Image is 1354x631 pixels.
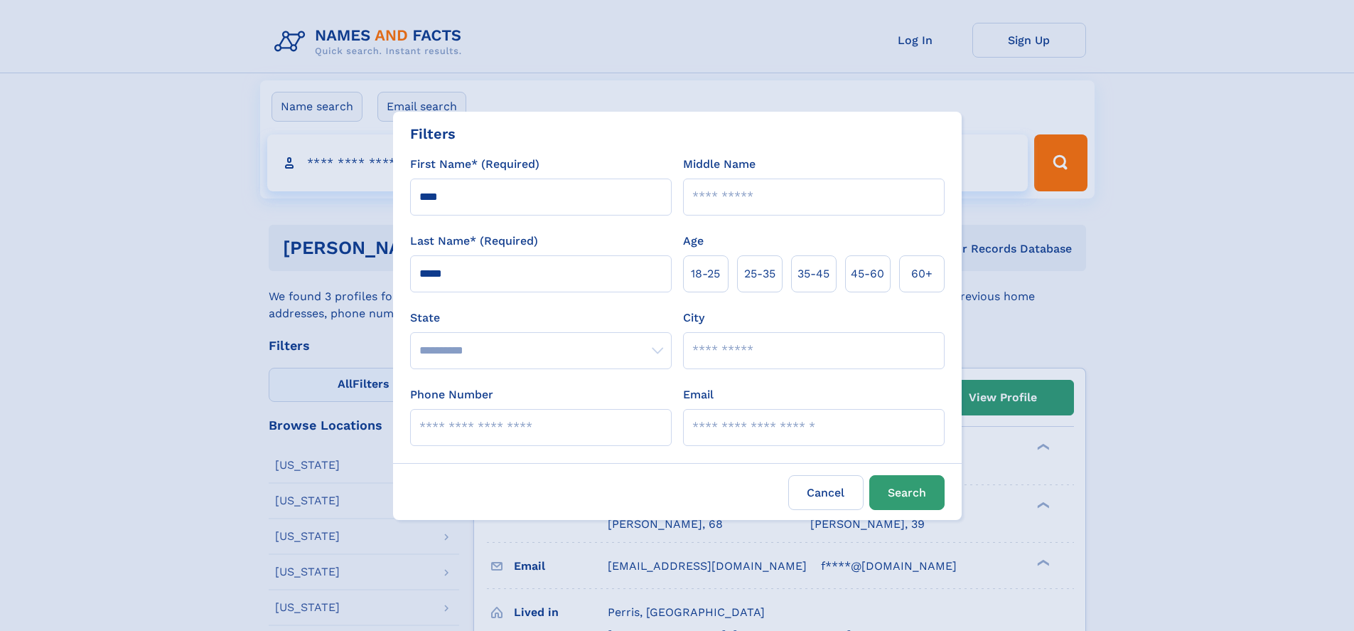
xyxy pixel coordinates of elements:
label: Last Name* (Required) [410,233,538,250]
button: Search [869,475,945,510]
label: First Name* (Required) [410,156,539,173]
span: 25‑35 [744,265,775,282]
span: 18‑25 [691,265,720,282]
label: Middle Name [683,156,756,173]
label: State [410,309,672,327]
span: 60+ [911,265,933,282]
span: 45‑60 [851,265,884,282]
span: 35‑45 [797,265,829,282]
label: Email [683,386,714,403]
div: Filters [410,123,456,144]
label: Phone Number [410,386,493,403]
label: City [683,309,704,327]
label: Cancel [788,475,864,510]
label: Age [683,233,704,250]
